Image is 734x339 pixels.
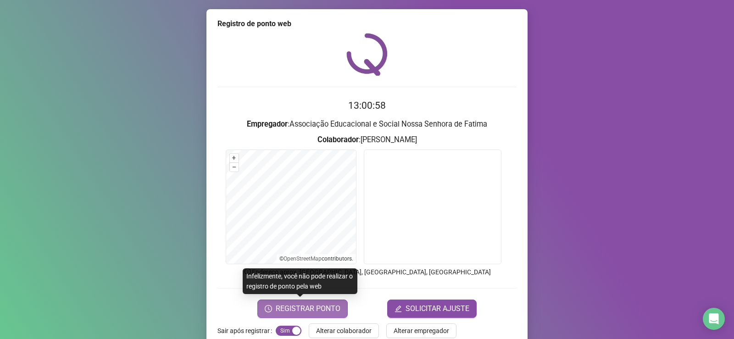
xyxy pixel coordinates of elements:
button: Alterar colaborador [309,323,379,338]
div: Open Intercom Messenger [703,308,725,330]
button: editSOLICITAR AJUSTE [387,300,477,318]
span: clock-circle [265,305,272,312]
button: + [230,154,239,162]
h3: : Associação Educacional e Social Nossa Senhora de Fatima [217,118,517,130]
h3: : [PERSON_NAME] [217,134,517,146]
a: OpenStreetMap [284,256,322,262]
label: Sair após registrar [217,323,276,338]
span: SOLICITAR AJUSTE [406,303,469,314]
div: Registro de ponto web [217,18,517,29]
button: REGISTRAR PONTO [257,300,348,318]
time: 13:00:58 [348,100,386,111]
img: QRPoint [346,33,388,76]
span: Alterar empregador [394,326,449,336]
span: edit [395,305,402,312]
strong: Colaborador [317,135,359,144]
div: Infelizmente, você não pode realizar o registro de ponto pela web [243,268,357,294]
button: – [230,163,239,172]
span: info-circle [244,267,252,276]
strong: Empregador [247,120,288,128]
button: Alterar empregador [386,323,456,338]
p: Endereço aprox. : [GEOGRAPHIC_DATA], [GEOGRAPHIC_DATA], [GEOGRAPHIC_DATA] [217,267,517,277]
span: Alterar colaborador [316,326,372,336]
li: © contributors. [279,256,353,262]
span: REGISTRAR PONTO [276,303,340,314]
